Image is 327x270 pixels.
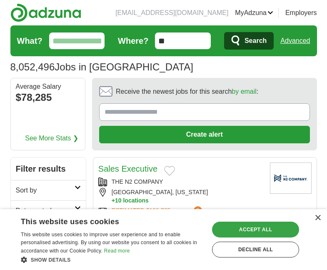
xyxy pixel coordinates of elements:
div: Decline all [212,242,299,257]
a: MyAdzuna [235,8,273,18]
div: $78,285 [16,90,80,105]
div: THE N2 COMPANY [98,177,263,186]
a: See More Stats ❯ [25,133,78,143]
span: Search [245,32,267,49]
div: Show details [21,255,204,264]
span: Show details [31,257,71,263]
h2: Date posted [16,206,75,216]
div: Average Salary [16,83,80,90]
span: + [112,197,115,205]
h1: Jobs in [GEOGRAPHIC_DATA] [10,61,193,72]
a: Sales Executive [98,164,157,173]
div: This website uses cookies [21,214,183,227]
img: Adzuna logo [10,3,81,22]
div: [GEOGRAPHIC_DATA], [US_STATE] [98,188,263,205]
span: $100,765 [146,207,170,214]
button: Create alert [99,126,310,143]
button: +10 locations [112,197,263,205]
button: Add to favorite jobs [164,166,175,176]
a: Date posted [11,200,86,221]
a: ESTIMATED:$100,765per year? [112,206,204,215]
label: Where? [118,35,148,47]
span: 8,052,496 [10,60,55,75]
img: Company logo [270,162,312,194]
a: Sort by [11,180,86,200]
h2: Sort by [16,185,75,195]
span: Receive the newest jobs for this search : [116,87,258,97]
div: Close [315,215,321,221]
a: Read more, opens a new window [104,248,130,254]
h2: Filter results [11,157,86,180]
a: by email [232,88,257,95]
div: Accept all [212,222,299,237]
a: Advanced [280,32,310,49]
span: ? [194,206,202,215]
li: [EMAIL_ADDRESS][DOMAIN_NAME] [115,8,228,18]
span: This website uses cookies to improve user experience and to enable personalised advertising. By u... [21,232,197,254]
a: Employers [285,8,317,18]
button: Search [224,32,274,50]
label: What? [17,35,42,47]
